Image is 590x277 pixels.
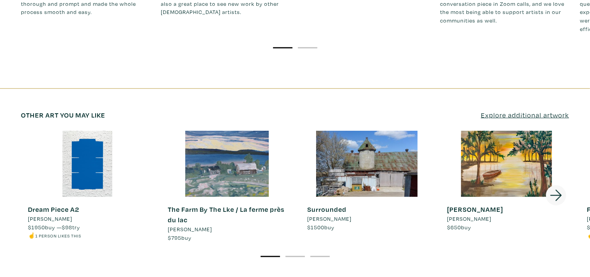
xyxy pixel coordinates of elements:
[28,223,80,231] span: buy — try
[168,225,212,234] span: [PERSON_NAME]
[481,110,569,120] a: Explore additional artwork
[161,131,294,242] a: The Farm By The Lke / La ferme près du lac [PERSON_NAME] $795buy
[28,223,45,231] span: $1950
[168,234,181,241] span: $795
[168,234,191,241] span: buy
[440,131,573,231] a: [PERSON_NAME] [PERSON_NAME] $650buy
[447,205,503,214] strong: [PERSON_NAME]
[21,111,105,119] h6: Other art you may like
[261,256,280,257] button: 1 of 3
[28,215,72,223] span: [PERSON_NAME]
[447,223,471,231] span: buy
[308,215,352,223] span: [PERSON_NAME]
[273,47,292,48] button: 1 of 2
[447,215,491,223] span: [PERSON_NAME]
[168,205,284,224] strong: The Farm By The Lke / La ferme près du lac
[308,223,325,231] span: $1500
[447,223,461,231] span: $650
[28,205,79,214] strong: Dream Piece A2
[21,131,154,240] a: Dream Piece A2 [PERSON_NAME] $1950buy —$98try ☝️1 person likes this
[301,131,433,231] a: Surrounded [PERSON_NAME] $1500buy
[28,231,81,240] li: ☝️
[62,223,72,231] span: $98
[481,111,569,119] u: Explore additional artwork
[308,223,335,231] span: buy
[35,233,81,239] small: 1 person likes this
[310,256,330,257] button: 3 of 3
[285,256,305,257] button: 2 of 3
[308,205,347,214] strong: Surrounded
[298,47,317,48] button: 2 of 2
